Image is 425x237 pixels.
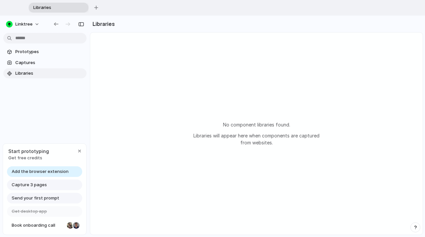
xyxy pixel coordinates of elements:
a: Book onboarding call [7,220,82,231]
span: Get free credits [8,155,49,161]
div: Nicole Kubica [66,221,74,229]
span: Book onboarding call [12,222,64,229]
a: Prototypes [3,47,87,57]
span: Libraries [31,4,78,11]
span: Start prototyping [8,148,49,155]
p: No component libraries found. [190,121,323,128]
span: Add the browser extension [12,168,69,175]
div: Christian Iacullo [72,221,80,229]
a: Add the browser extension [7,166,82,177]
div: Libraries [29,3,89,13]
span: Get desktop app [12,208,47,215]
h2: Libraries [90,20,115,28]
span: Libraries [15,70,84,77]
span: Linktree [15,21,33,28]
a: Libraries [3,68,87,78]
button: Linktree [3,19,43,30]
p: Libraries will appear here when components are captured from websites. [190,132,323,146]
span: Capture 3 pages [12,182,47,188]
span: Prototypes [15,48,84,55]
a: Captures [3,58,87,68]
span: Captures [15,59,84,66]
span: Send your first prompt [12,195,59,201]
